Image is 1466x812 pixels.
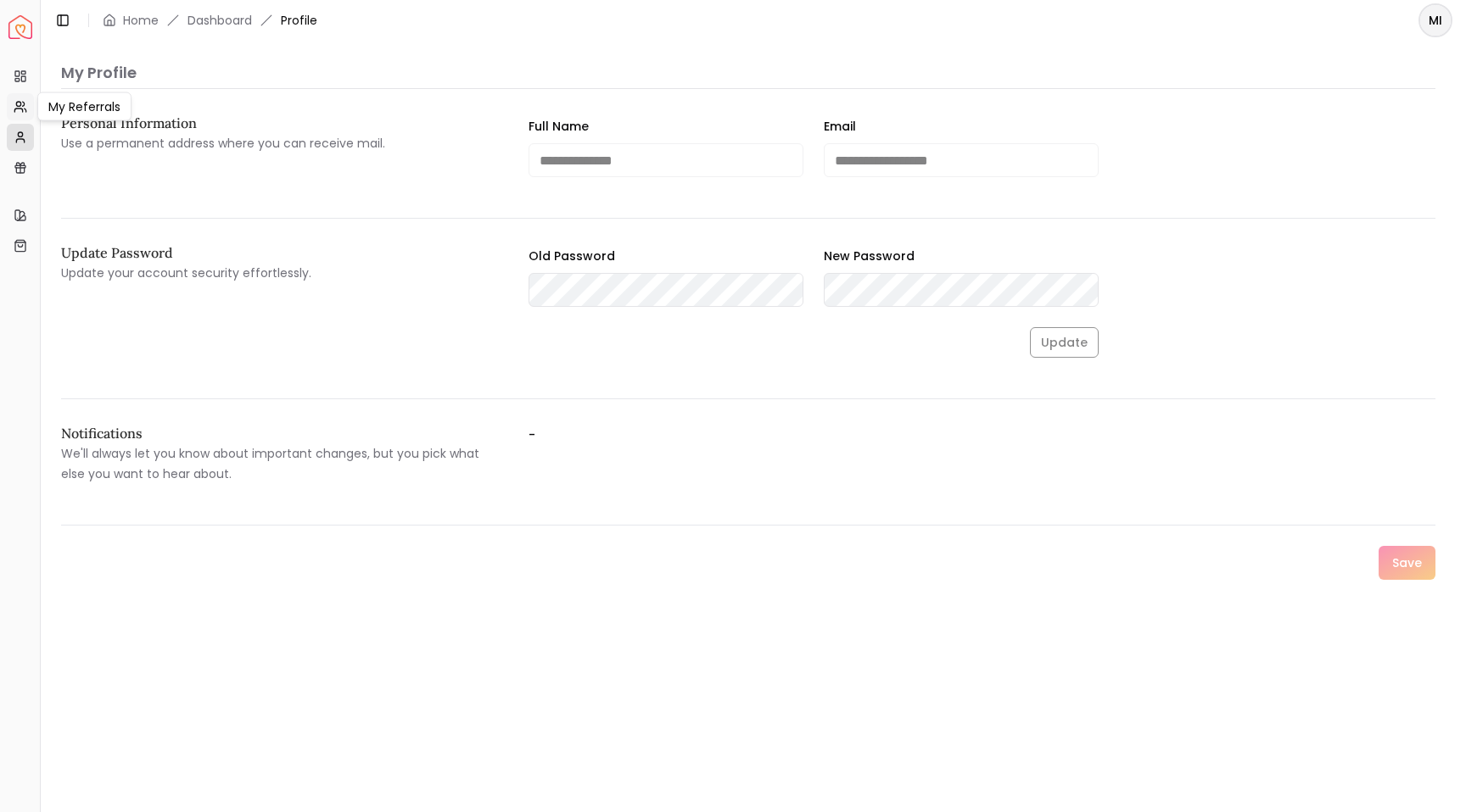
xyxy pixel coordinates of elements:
h2: Notifications [61,426,501,440]
p: My Profile [61,61,1435,85]
h2: Personal Information [61,116,501,130]
nav: breadcrumb [103,12,317,29]
img: Spacejoy Logo [8,15,32,39]
p: Update your account security effortlessly. [61,263,501,283]
a: Spacejoy [8,15,32,39]
p: Use a permanent address where you can receive mail. [61,133,501,153]
span: MI [1420,5,1451,36]
label: Full Name [529,118,589,135]
a: Dashboard [187,12,252,29]
label: Email [824,118,856,135]
p: We'll always let you know about important changes, but you pick what else you want to hear about. [61,443,501,484]
button: MI [1418,3,1452,37]
span: Profile [281,12,317,29]
h2: Update Password [61,246,501,259]
label: New Password [824,247,915,264]
label: Old Password [529,247,615,264]
div: My Referrals [37,92,131,121]
a: Home [123,12,159,29]
label: - [529,426,969,484]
